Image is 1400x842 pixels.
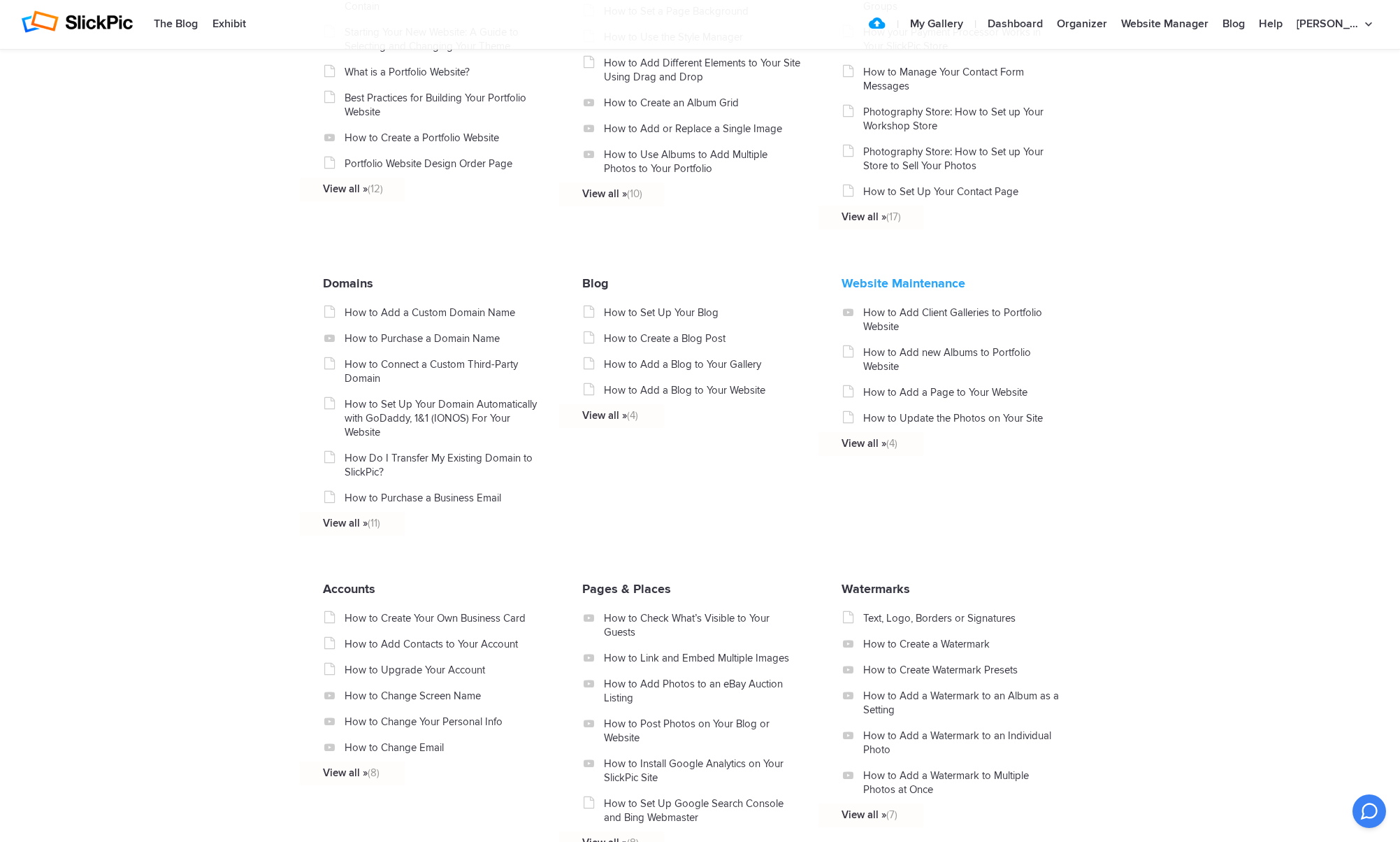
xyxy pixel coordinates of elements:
a: View all »(11) [323,516,521,530]
a: Text, Logo, Borders or Signatures [863,611,1061,625]
a: How to Check What’s Visible to Your Guests [604,611,802,639]
a: How to Create an Album Grid [604,96,802,110]
a: How to Link and Embed Multiple Images [604,651,802,665]
a: What is a Portfolio Website? [345,65,542,79]
a: How to Create Your Own Business Card [345,611,542,625]
a: How to Add a Custom Domain Name [345,306,542,320]
a: Pages & Places [582,581,671,597]
a: How to Change Screen Name [345,689,542,703]
a: How to Add a Page to Your Website [863,385,1061,399]
a: View all »(7) [842,808,1039,822]
a: How to Set Up Your Contact Page [863,185,1061,199]
a: How to Update the Photos on Your Site [863,411,1061,425]
a: How to Add a Blog to Your Website [604,383,802,397]
a: How to Add a Blog to Your Gallery [604,357,802,371]
a: How to Create a Portfolio Website [345,131,542,145]
a: Blog [582,276,609,291]
a: How to Set Up Your Blog [604,306,802,320]
a: How to Create a Watermark [863,637,1061,651]
a: How to Add Client Galleries to Portfolio Website [863,306,1061,334]
a: How to Manage Your Contact Form Messages [863,65,1061,93]
a: How to Purchase a Domain Name [345,331,542,345]
a: How to Connect a Custom Third-Party Domain [345,357,542,385]
a: How to Add a Watermark to Multiple Photos at Once [863,769,1061,797]
a: View all »(10) [582,187,780,201]
a: Photography Store: How to Set up Your Workshop Store [863,105,1061,133]
a: How to Add new Albums to Portfolio Website [863,345,1061,373]
a: How to Add a Watermark to an Album as a Setting [863,689,1061,717]
a: View all »(4) [582,408,780,422]
a: View all »(4) [842,436,1039,450]
a: Portfolio Website Design Order Page [345,157,542,171]
a: Watermarks [842,581,910,597]
a: View all »(17) [842,210,1039,224]
a: How to Set Up Google Search Console and Bing Webmaster [604,797,802,825]
a: How to Purchase a Business Email [345,491,542,505]
a: How to Add Different Elements to Your Site Using Drag and Drop [604,56,802,84]
a: How to Post Photos on Your Blog or Website [604,717,802,745]
a: How Do I Transfer My Existing Domain to SlickPic? [345,451,542,479]
a: View all »(12) [323,182,521,196]
a: How to Add Contacts to Your Account [345,637,542,651]
a: Photography Store: How to Set up Your Store to Sell Your Photos [863,145,1061,173]
a: How to Add Photos to an eBay Auction Listing [604,677,802,705]
a: How to Create a Blog Post [604,331,802,345]
a: Website Maintenance [842,276,965,291]
a: How to Change Your Personal Info [345,715,542,729]
a: View all »(8) [323,766,521,780]
a: Domains [323,276,373,291]
a: How to Create Watermark Presets [863,663,1061,677]
a: Accounts [323,581,375,597]
a: Best Practices for Building Your Portfolio Website [345,91,542,119]
a: How to Install Google Analytics on Your SlickPic Site [604,757,802,785]
a: How to Change Email [345,741,542,755]
a: How to Set Up Your Domain Automatically with GoDaddy, 1&1 (IONOS) For Your Website [345,397,542,439]
a: How to Add or Replace a Single Image [604,122,802,136]
a: How to Use Albums to Add Multiple Photos to Your Portfolio [604,148,802,176]
a: How to Upgrade Your Account [345,663,542,677]
a: How to Add a Watermark to an Individual Photo [863,729,1061,757]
